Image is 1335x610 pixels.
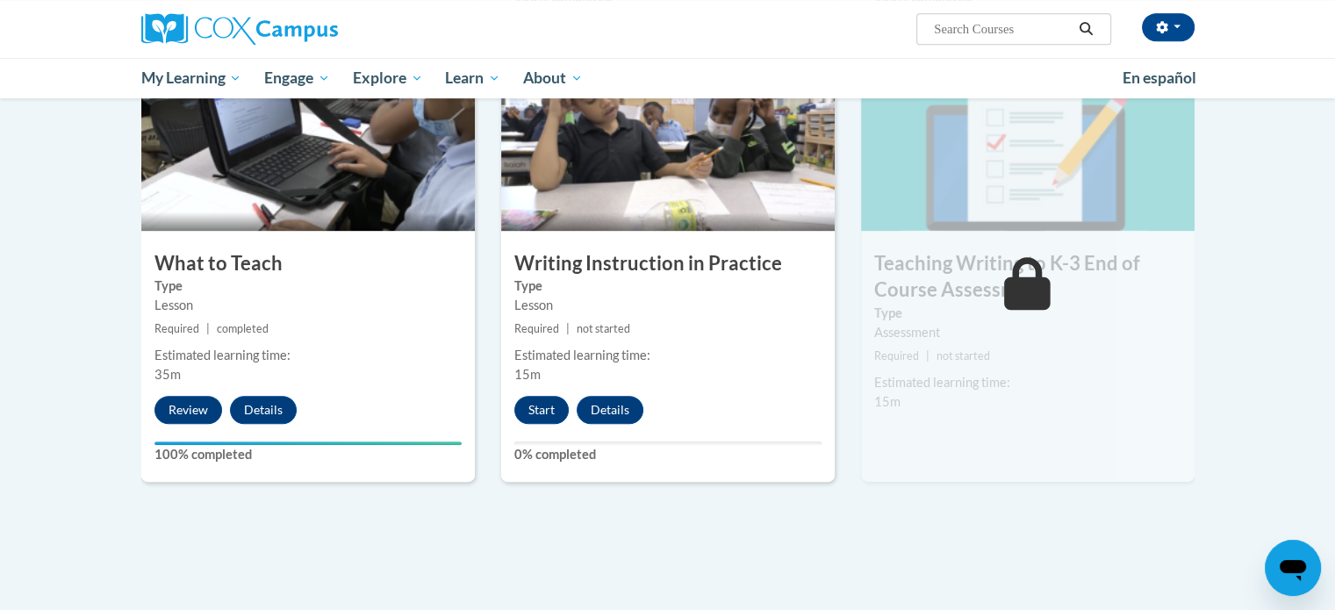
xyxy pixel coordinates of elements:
[514,346,822,365] div: Estimated learning time:
[501,55,835,231] img: Course Image
[514,396,569,424] button: Start
[874,323,1181,342] div: Assessment
[861,55,1195,231] img: Course Image
[874,373,1181,392] div: Estimated learning time:
[154,445,462,464] label: 100% completed
[434,58,512,98] a: Learn
[861,250,1195,305] h3: Teaching Writing to K-3 End of Course Assessment
[874,394,901,409] span: 15m
[140,68,241,89] span: My Learning
[514,367,541,382] span: 15m
[264,68,330,89] span: Engage
[926,349,929,362] span: |
[154,322,199,335] span: Required
[566,322,570,335] span: |
[1111,60,1208,97] a: En español
[1265,540,1321,596] iframe: Button to launch messaging window
[154,346,462,365] div: Estimated learning time:
[115,58,1221,98] div: Main menu
[341,58,434,98] a: Explore
[141,250,475,277] h3: What to Teach
[523,68,583,89] span: About
[154,276,462,296] label: Type
[154,441,462,445] div: Your progress
[230,396,297,424] button: Details
[353,68,423,89] span: Explore
[1123,68,1196,87] span: En español
[501,250,835,277] h3: Writing Instruction in Practice
[514,276,822,296] label: Type
[514,296,822,315] div: Lesson
[874,304,1181,323] label: Type
[937,349,990,362] span: not started
[154,396,222,424] button: Review
[141,13,338,45] img: Cox Campus
[577,322,630,335] span: not started
[217,322,269,335] span: completed
[1073,18,1099,39] button: Search
[253,58,341,98] a: Engage
[874,349,919,362] span: Required
[514,322,559,335] span: Required
[141,55,475,231] img: Course Image
[206,322,210,335] span: |
[154,367,181,382] span: 35m
[445,68,500,89] span: Learn
[577,396,643,424] button: Details
[141,13,475,45] a: Cox Campus
[130,58,254,98] a: My Learning
[1142,13,1195,41] button: Account Settings
[514,445,822,464] label: 0% completed
[932,18,1073,39] input: Search Courses
[154,296,462,315] div: Lesson
[512,58,594,98] a: About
